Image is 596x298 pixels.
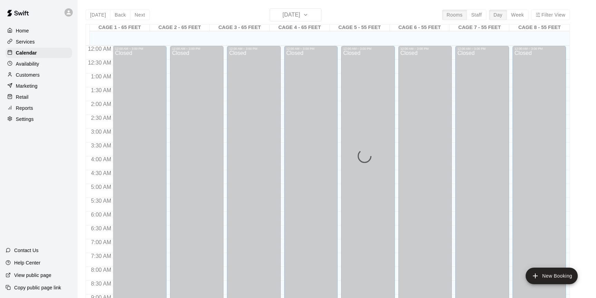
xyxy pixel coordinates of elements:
[86,46,113,52] span: 12:00 AM
[210,25,270,31] div: CAGE 3 - 65 FEET
[6,26,72,36] a: Home
[89,281,113,287] span: 8:30 AM
[89,170,113,176] span: 4:30 AM
[89,253,113,259] span: 7:30 AM
[6,81,72,91] a: Marketing
[6,92,72,102] a: Retail
[14,272,51,279] p: View public page
[115,47,164,50] div: 12:00 AM – 3:00 PM
[150,25,210,31] div: CAGE 2 - 65 FEET
[526,268,578,284] button: add
[16,49,37,56] p: Calendar
[89,239,113,245] span: 7:00 AM
[172,47,221,50] div: 12:00 AM – 3:00 PM
[14,284,61,291] p: Copy public page link
[16,105,33,112] p: Reports
[89,87,113,93] span: 1:30 AM
[90,25,150,31] div: CAGE 1 - 65 FEET
[449,25,509,31] div: CAGE 7 - 55 FEET
[89,156,113,162] span: 4:00 AM
[89,212,113,218] span: 6:00 AM
[229,47,278,50] div: 12:00 AM – 3:00 PM
[400,47,450,50] div: 12:00 AM – 3:00 PM
[14,259,40,266] p: Help Center
[89,129,113,135] span: 3:00 AM
[330,25,390,31] div: CAGE 5 - 55 FEET
[6,48,72,58] a: Calendar
[89,267,113,273] span: 8:00 AM
[89,101,113,107] span: 2:00 AM
[14,247,39,254] p: Contact Us
[6,37,72,47] a: Services
[89,184,113,190] span: 5:00 AM
[6,70,72,80] a: Customers
[89,198,113,204] span: 5:30 AM
[509,25,569,31] div: CAGE 8 - 55 FEET
[89,225,113,231] span: 6:30 AM
[16,83,38,89] p: Marketing
[89,74,113,79] span: 1:00 AM
[390,25,450,31] div: CAGE 6 - 55 FEET
[6,103,72,113] a: Reports
[515,47,564,50] div: 12:00 AM – 3:00 PM
[86,60,113,66] span: 12:30 AM
[6,114,72,124] a: Settings
[343,47,393,50] div: 12:00 AM – 3:00 PM
[89,115,113,121] span: 2:30 AM
[6,59,72,69] a: Availability
[270,25,330,31] div: CAGE 4 - 65 FEET
[16,60,39,67] p: Availability
[16,116,34,123] p: Settings
[16,71,40,78] p: Customers
[16,38,35,45] p: Services
[286,47,336,50] div: 12:00 AM – 3:00 PM
[89,143,113,148] span: 3:30 AM
[457,47,507,50] div: 12:00 AM – 3:00 PM
[16,94,29,100] p: Retail
[16,27,29,34] p: Home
